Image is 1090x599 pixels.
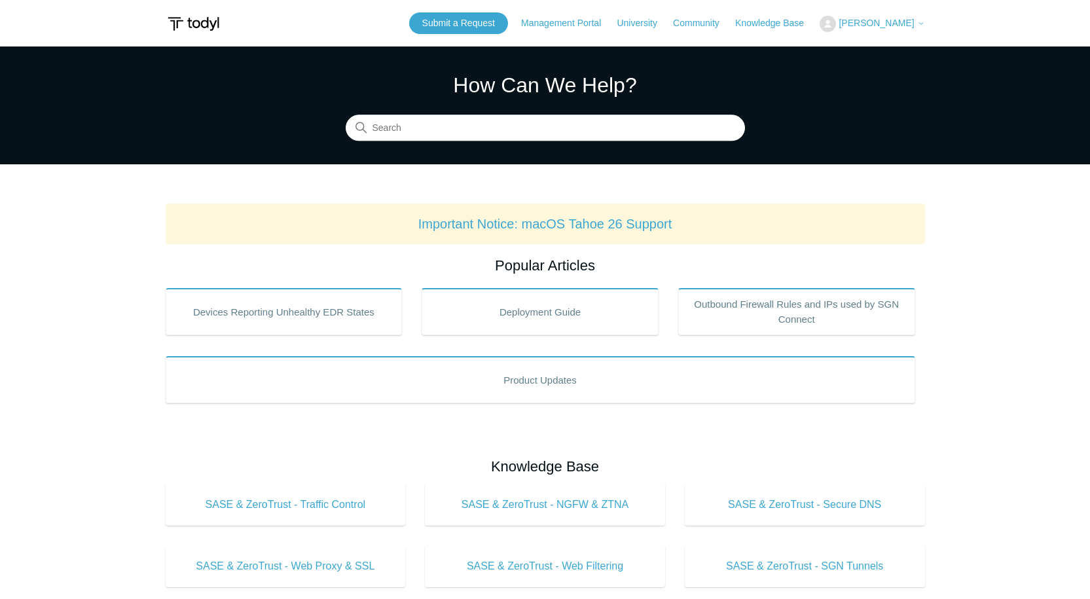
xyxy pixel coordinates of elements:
[425,484,665,526] a: SASE & ZeroTrust - NGFW & ZTNA
[445,497,645,513] span: SASE & ZeroTrust - NGFW & ZTNA
[409,12,508,34] a: Submit a Request
[820,16,924,32] button: [PERSON_NAME]
[422,288,659,335] a: Deployment Guide
[839,18,914,28] span: [PERSON_NAME]
[678,288,915,335] a: Outbound Firewall Rules and IPs used by SGN Connect
[166,288,403,335] a: Devices Reporting Unhealthy EDR States
[685,545,925,587] a: SASE & ZeroTrust - SGN Tunnels
[704,558,905,574] span: SASE & ZeroTrust - SGN Tunnels
[185,497,386,513] span: SASE & ZeroTrust - Traffic Control
[166,484,406,526] a: SASE & ZeroTrust - Traffic Control
[185,558,386,574] span: SASE & ZeroTrust - Web Proxy & SSL
[425,545,665,587] a: SASE & ZeroTrust - Web Filtering
[521,16,614,30] a: Management Portal
[673,16,733,30] a: Community
[166,255,925,276] h2: Popular Articles
[704,497,905,513] span: SASE & ZeroTrust - Secure DNS
[617,16,670,30] a: University
[346,69,745,101] h1: How Can We Help?
[166,545,406,587] a: SASE & ZeroTrust - Web Proxy & SSL
[418,217,672,231] a: Important Notice: macOS Tahoe 26 Support
[166,356,915,403] a: Product Updates
[166,456,925,477] h2: Knowledge Base
[445,558,645,574] span: SASE & ZeroTrust - Web Filtering
[166,12,221,36] img: Todyl Support Center Help Center home page
[685,484,925,526] a: SASE & ZeroTrust - Secure DNS
[735,16,817,30] a: Knowledge Base
[346,115,745,141] input: Search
